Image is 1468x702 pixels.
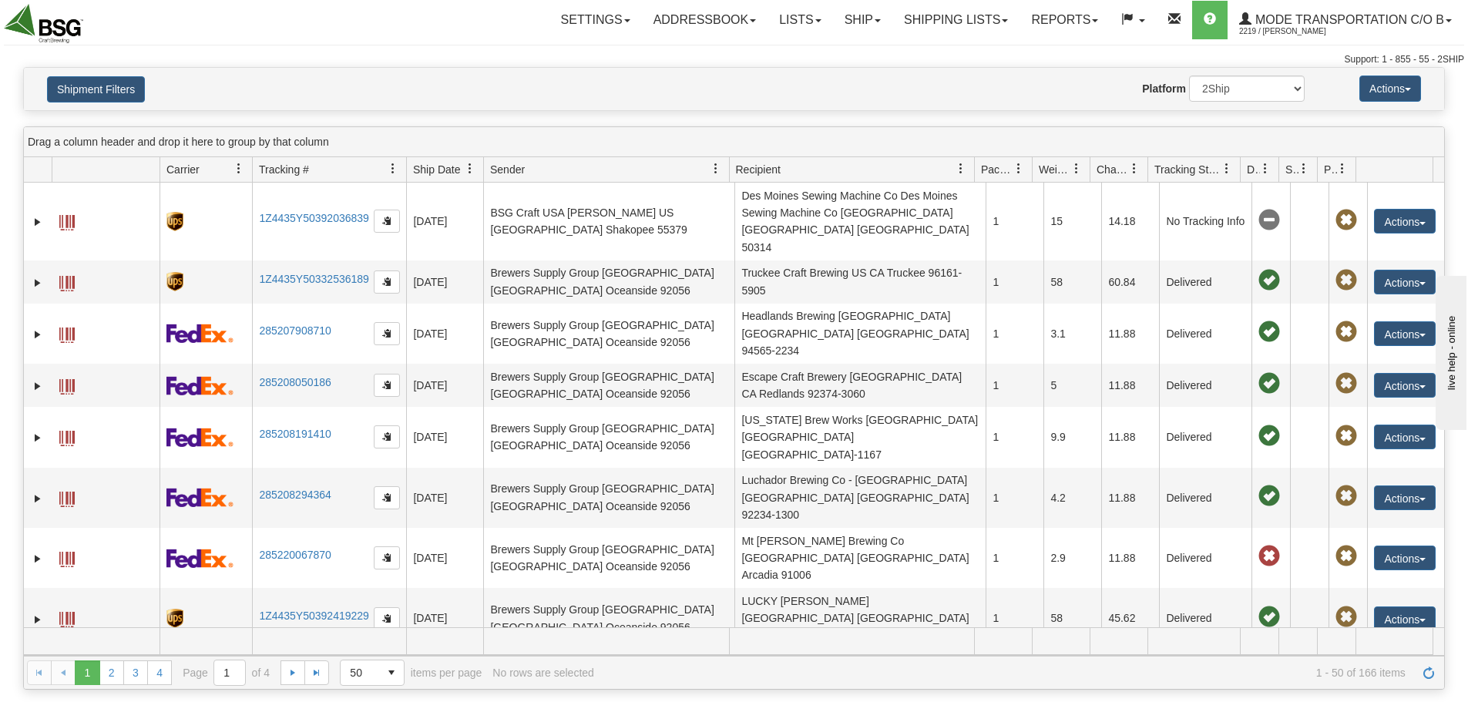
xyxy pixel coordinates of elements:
td: [DATE] [406,528,483,588]
img: 8 - UPS [166,272,183,291]
a: Label [59,269,75,294]
td: Delivered [1159,260,1251,304]
a: 285208294364 [259,489,331,501]
a: Label [59,485,75,509]
button: Actions [1359,76,1421,102]
td: Brewers Supply Group [GEOGRAPHIC_DATA] [GEOGRAPHIC_DATA] Oceanside 92056 [483,407,734,467]
a: Recipient filter column settings [948,156,974,182]
a: Refresh [1416,660,1441,685]
span: Sender [490,162,525,177]
td: [DATE] [406,364,483,407]
button: Actions [1374,373,1436,398]
a: Shipment Issues filter column settings [1291,156,1317,182]
span: Tracking # [259,162,309,177]
img: logo2219.jpg [4,4,83,43]
button: Copy to clipboard [374,322,400,345]
td: 15 [1043,183,1101,260]
a: Weight filter column settings [1063,156,1090,182]
td: 11.88 [1101,528,1159,588]
a: Settings [549,1,642,39]
span: 1 - 50 of 166 items [605,667,1406,679]
span: Page 1 [75,660,99,685]
span: Pickup Not Assigned [1335,373,1357,395]
a: 1Z4435Y50332536189 [259,273,368,285]
span: Mode Transportation c/o B [1251,13,1444,26]
a: Delivery Status filter column settings [1252,156,1278,182]
img: 2 - FedEx [166,376,233,395]
a: Carrier filter column settings [226,156,252,182]
div: live help - online [12,13,143,25]
td: Des Moines Sewing Machine Co Des Moines Sewing Machine Co [GEOGRAPHIC_DATA] [GEOGRAPHIC_DATA] [GE... [734,183,986,260]
span: Pickup Status [1324,162,1337,177]
a: Pickup Status filter column settings [1329,156,1355,182]
span: On time [1258,373,1280,395]
a: Tracking # filter column settings [380,156,406,182]
td: 1 [986,364,1043,407]
td: [DATE] [406,183,483,260]
a: Charge filter column settings [1121,156,1147,182]
td: [US_STATE] Brew Works [GEOGRAPHIC_DATA] [GEOGRAPHIC_DATA] [GEOGRAPHIC_DATA]-1167 [734,407,986,467]
button: Copy to clipboard [374,210,400,233]
td: 1 [986,588,1043,648]
span: On time [1258,321,1280,343]
a: 1Z4435Y50392419229 [259,610,368,622]
button: Actions [1374,270,1436,294]
td: Delivered [1159,588,1251,648]
a: Expand [30,378,45,394]
div: Support: 1 - 855 - 55 - 2SHIP [4,53,1464,66]
td: 1 [986,468,1043,528]
td: Brewers Supply Group [GEOGRAPHIC_DATA] [GEOGRAPHIC_DATA] Oceanside 92056 [483,468,734,528]
img: 2 - FedEx [166,428,233,447]
td: 2.9 [1043,528,1101,588]
div: No rows are selected [492,667,594,679]
td: 5 [1043,364,1101,407]
label: Platform [1142,81,1186,96]
td: 3.1 [1043,304,1101,364]
a: 1Z4435Y50392036839 [259,212,368,224]
td: Delivered [1159,468,1251,528]
iframe: chat widget [1433,272,1466,429]
img: 8 - UPS [166,212,183,231]
td: Brewers Supply Group [GEOGRAPHIC_DATA] [GEOGRAPHIC_DATA] Oceanside 92056 [483,304,734,364]
a: Expand [30,491,45,506]
a: Expand [30,612,45,627]
a: Lists [768,1,832,39]
button: Actions [1374,209,1436,233]
span: 50 [350,665,370,680]
button: Actions [1374,425,1436,449]
td: [DATE] [406,588,483,648]
button: Copy to clipboard [374,546,400,569]
a: Go to the last page [304,660,329,685]
a: Label [59,208,75,233]
a: Label [59,605,75,630]
img: 2 - FedEx [166,324,233,343]
td: 1 [986,183,1043,260]
a: Label [59,321,75,345]
td: Delivered [1159,407,1251,467]
td: 11.88 [1101,468,1159,528]
span: Page sizes drop down [340,660,405,686]
td: Brewers Supply Group [GEOGRAPHIC_DATA] [GEOGRAPHIC_DATA] Oceanside 92056 [483,364,734,407]
a: Go to the next page [280,660,305,685]
a: Expand [30,275,45,291]
a: 285208050186 [259,376,331,388]
a: Packages filter column settings [1006,156,1032,182]
td: Delivered [1159,304,1251,364]
a: 285220067870 [259,549,331,561]
td: 1 [986,407,1043,467]
td: 1 [986,260,1043,304]
td: 11.88 [1101,364,1159,407]
a: Reports [1020,1,1110,39]
button: Copy to clipboard [374,270,400,294]
td: Brewers Supply Group [GEOGRAPHIC_DATA] [GEOGRAPHIC_DATA] Oceanside 92056 [483,588,734,648]
td: 45.62 [1101,588,1159,648]
span: On time [1258,425,1280,447]
span: Packages [981,162,1013,177]
button: Copy to clipboard [374,486,400,509]
span: On time [1258,606,1280,628]
a: Ship Date filter column settings [457,156,483,182]
span: Carrier [166,162,200,177]
td: Delivered [1159,364,1251,407]
span: Pickup Not Assigned [1335,425,1357,447]
button: Copy to clipboard [374,425,400,448]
